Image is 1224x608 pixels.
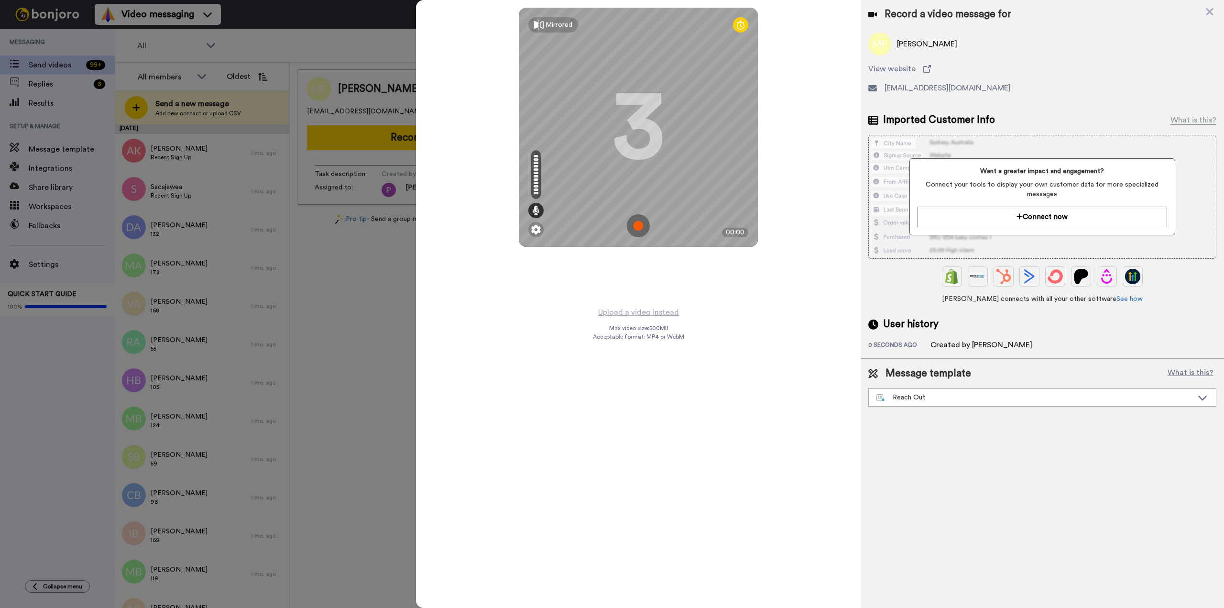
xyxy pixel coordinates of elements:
span: User history [883,317,939,332]
span: Acceptable format: MP4 or WebM [593,333,684,341]
div: 00:00 [722,228,748,237]
span: Imported Customer Info [883,113,995,127]
img: Ontraport [970,269,985,284]
span: [PERSON_NAME] connects with all your other software [868,294,1216,304]
button: What is this? [1165,366,1216,381]
button: Connect now [918,207,1167,227]
img: Drip [1099,269,1115,284]
div: Created by [PERSON_NAME] [930,339,1032,351]
div: Reach Out [876,393,1193,402]
span: Max video size: 500 MB [609,324,668,332]
img: Hubspot [996,269,1011,284]
span: [EMAIL_ADDRESS][DOMAIN_NAME] [885,82,1011,94]
img: ConvertKit [1048,269,1063,284]
img: GoHighLevel [1125,269,1140,284]
span: Message template [885,366,971,381]
img: ActiveCampaign [1022,269,1037,284]
img: Patreon [1073,269,1089,284]
a: View website [868,63,1216,75]
span: Want a greater impact and engagement? [918,166,1167,176]
img: Profile image for Amy [11,28,26,43]
img: nextgen-template.svg [876,394,885,402]
img: Shopify [944,269,960,284]
img: ic_record_start.svg [627,214,650,237]
button: Upload a video instead [595,306,682,319]
p: Message from Amy, sent 3m ago [31,36,155,44]
div: message notification from Amy, 3m ago. Hi Peter, We hope you and your customers have been having ... [4,19,187,52]
span: Connect your tools to display your own customer data for more specialized messages [918,180,1167,199]
span: View website [868,63,916,75]
img: ic_gear.svg [531,225,541,234]
a: See how [1116,296,1143,302]
div: 0 seconds ago [868,341,930,351]
div: What is this? [1170,114,1216,126]
p: Hi [PERSON_NAME], We hope you and your customers have been having a great time with [PERSON_NAME]... [31,26,155,36]
div: 3 [612,91,665,163]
